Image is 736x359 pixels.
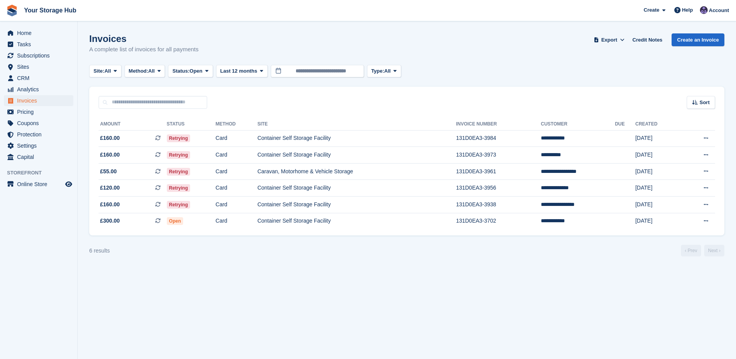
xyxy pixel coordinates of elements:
td: [DATE] [635,163,681,180]
span: Method: [129,67,149,75]
span: Retrying [167,201,190,209]
th: Due [615,118,636,131]
td: Container Self Storage Facility [257,147,456,164]
span: £120.00 [100,184,120,192]
td: [DATE] [635,213,681,229]
span: Coupons [17,118,64,129]
a: menu [4,140,73,151]
th: Site [257,118,456,131]
span: Invoices [17,95,64,106]
th: Amount [99,118,167,131]
span: CRM [17,73,64,84]
nav: Page [679,245,726,256]
span: £55.00 [100,167,117,176]
span: Storefront [7,169,77,177]
span: £160.00 [100,134,120,142]
a: menu [4,129,73,140]
a: menu [4,28,73,38]
td: Card [216,213,258,229]
span: Account [709,7,729,14]
span: £300.00 [100,217,120,225]
span: Capital [17,152,64,162]
span: Export [601,36,617,44]
p: A complete list of invoices for all payments [89,45,199,54]
a: menu [4,179,73,190]
span: Tasks [17,39,64,50]
a: menu [4,95,73,106]
img: stora-icon-8386f47178a22dfd0bd8f6a31ec36ba5ce8667c1dd55bd0f319d3a0aa187defe.svg [6,5,18,16]
span: Online Store [17,179,64,190]
span: Open [167,217,184,225]
a: menu [4,84,73,95]
th: Status [167,118,216,131]
span: Status: [172,67,189,75]
span: Retrying [167,134,190,142]
th: Method [216,118,258,131]
button: Site: All [89,65,121,78]
button: Last 12 months [216,65,268,78]
span: Settings [17,140,64,151]
span: Sites [17,61,64,72]
td: Card [216,180,258,197]
a: Create an Invoice [672,33,724,46]
a: menu [4,106,73,117]
td: Container Self Storage Facility [257,197,456,213]
span: Subscriptions [17,50,64,61]
span: Retrying [167,151,190,159]
a: Preview store [64,179,73,189]
span: £160.00 [100,151,120,159]
td: 131D0EA3-3956 [456,180,541,197]
td: Card [216,163,258,180]
span: Retrying [167,168,190,176]
td: 131D0EA3-3702 [456,213,541,229]
button: Type: All [367,65,401,78]
a: Credit Notes [629,33,665,46]
span: Home [17,28,64,38]
td: Card [216,130,258,147]
button: Status: Open [168,65,213,78]
a: Previous [681,245,701,256]
td: [DATE] [635,180,681,197]
a: menu [4,73,73,84]
span: Type: [371,67,384,75]
span: Last 12 months [220,67,257,75]
a: Your Storage Hub [21,4,80,17]
td: Caravan, Motorhome & Vehicle Storage [257,163,456,180]
span: All [148,67,155,75]
td: Card [216,147,258,164]
span: Open [190,67,203,75]
button: Export [592,33,626,46]
div: 6 results [89,247,110,255]
h1: Invoices [89,33,199,44]
a: menu [4,118,73,129]
a: menu [4,39,73,50]
td: 131D0EA3-3973 [456,147,541,164]
span: Pricing [17,106,64,117]
td: [DATE] [635,130,681,147]
a: menu [4,61,73,72]
th: Invoice Number [456,118,541,131]
span: £160.00 [100,200,120,209]
span: Protection [17,129,64,140]
td: 131D0EA3-3961 [456,163,541,180]
span: All [104,67,111,75]
span: Create [644,6,659,14]
span: Analytics [17,84,64,95]
img: Liam Beddard [700,6,708,14]
button: Method: All [125,65,165,78]
a: Next [704,245,724,256]
td: [DATE] [635,147,681,164]
span: Help [682,6,693,14]
span: All [384,67,391,75]
td: [DATE] [635,197,681,213]
span: Sort [700,99,710,106]
a: menu [4,50,73,61]
th: Created [635,118,681,131]
td: 131D0EA3-3938 [456,197,541,213]
td: Card [216,197,258,213]
td: 131D0EA3-3984 [456,130,541,147]
span: Site: [94,67,104,75]
a: menu [4,152,73,162]
span: Retrying [167,184,190,192]
td: Container Self Storage Facility [257,180,456,197]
